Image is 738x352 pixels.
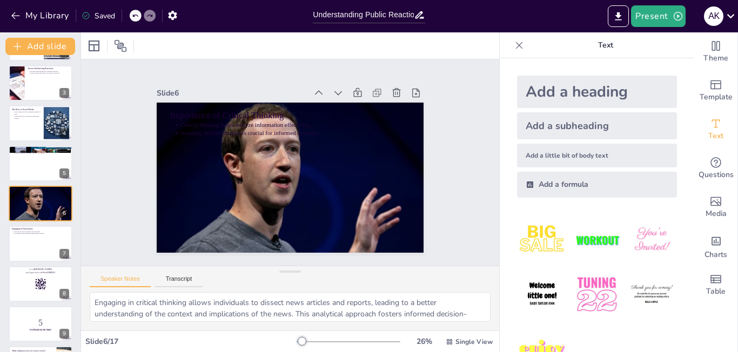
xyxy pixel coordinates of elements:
[694,71,737,110] div: Add ready made slides
[9,266,72,302] div: 8
[59,168,69,178] div: 5
[14,150,69,152] p: Emotions can include happiness, anger, fear, or sadness.
[12,271,69,274] p: and login with code
[82,11,115,21] div: Saved
[14,111,41,115] p: Social media allows for immediate sharing of news.
[9,186,72,221] div: 6
[627,269,677,320] img: 6.jpeg
[9,146,72,181] div: 5
[411,336,437,347] div: 26 %
[59,289,69,299] div: 8
[627,215,677,265] img: 3.jpeg
[12,349,53,352] p: What influences how we react to news?
[90,275,151,287] button: Speaker Notes
[694,266,737,304] div: Add a table
[12,187,69,191] p: Importance of Critical Thinking
[59,249,69,259] div: 7
[528,32,683,58] p: Text
[197,65,422,174] p: Importance of Critical Thinking
[12,317,69,329] p: 5
[14,190,69,192] p: Critical thinking helps analyze information effectively.
[34,268,52,270] strong: [DOMAIN_NAME]
[706,286,726,297] span: Table
[9,65,72,101] div: 3
[14,233,53,235] p: Articulating views enhances understanding of issues.
[8,7,73,24] button: My Library
[700,91,733,103] span: Template
[5,38,75,55] button: Add slide
[517,76,677,108] div: Add a heading
[59,329,69,339] div: 9
[59,88,69,98] div: 3
[59,128,69,138] div: 4
[608,5,629,27] button: Export to PowerPoint
[9,306,72,342] div: 9
[704,6,723,26] div: A K
[694,32,737,71] div: Change the overall theme
[203,79,417,180] p: Critical thinking helps analyze information effectively.
[14,152,69,154] p: Emotional responses can drive behavior and opinions.
[30,70,69,72] p: Personal beliefs significantly influence reactions.
[12,227,53,231] p: Engaging in Discussions
[194,40,336,111] div: Slide 6
[694,149,737,188] div: Get real-time input from your audience
[706,208,727,220] span: Media
[694,110,737,149] div: Add text boxes
[517,172,677,198] div: Add a formula
[28,67,69,70] p: Factors Influencing Reactions
[517,269,567,320] img: 4.jpeg
[572,269,622,320] img: 5.jpeg
[12,268,69,271] p: Go to
[572,215,622,265] img: 2.jpeg
[455,337,493,346] span: Single View
[517,144,677,167] div: Add a little bit of body text
[9,226,72,261] div: 7
[30,329,51,331] strong: Get Ready for the Quiz!
[59,208,69,218] div: 6
[704,5,723,27] button: A K
[699,169,734,181] span: Questions
[30,72,69,75] p: Cultural background affects how news is perceived.
[85,336,297,347] div: Slide 6 / 17
[85,37,103,55] div: Layout
[517,215,567,265] img: 1.jpeg
[90,292,491,322] textarea: Engaging in critical thinking allows individuals to dissect news articles and reports, leading to...
[703,52,728,64] span: Theme
[694,227,737,266] div: Add charts and graphs
[14,231,53,233] p: Discussions promote empathy and awareness.
[14,115,41,119] p: Conversations on social media shape public opinion.
[114,39,127,52] span: Position
[631,5,685,27] button: Present
[14,192,69,194] p: Avoiding misinformation is crucial for informed opinions.
[694,188,737,227] div: Add images, graphics, shapes or video
[517,112,677,139] div: Add a subheading
[9,105,72,141] div: 4
[12,108,41,111] p: The Role of Social Media
[708,130,723,142] span: Text
[705,249,727,261] span: Charts
[313,7,414,23] input: Insert title
[155,275,203,287] button: Transcript
[200,87,413,188] p: Avoiding misinformation is crucial for informed opinions.
[12,147,69,150] p: Emotional Responses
